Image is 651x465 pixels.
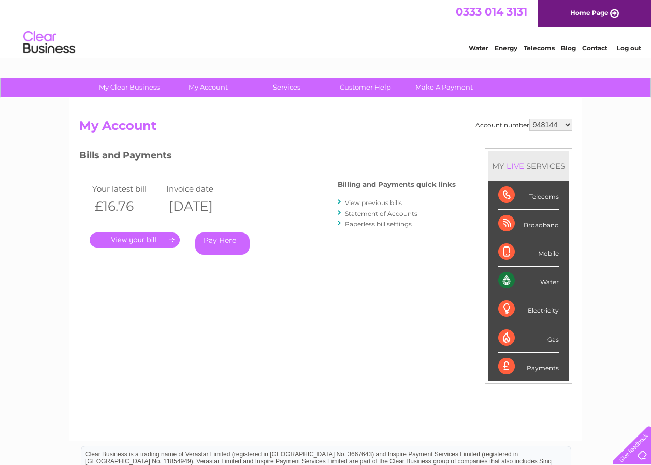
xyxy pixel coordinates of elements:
td: Your latest bill [90,182,164,196]
a: Statement of Accounts [345,210,417,217]
div: MY SERVICES [488,151,569,181]
a: . [90,232,180,248]
a: My Clear Business [86,78,172,97]
a: Pay Here [195,232,250,255]
th: [DATE] [164,196,238,217]
a: Blog [561,44,576,52]
a: Telecoms [524,44,555,52]
div: Gas [498,324,559,353]
th: £16.76 [90,196,164,217]
div: Account number [475,119,572,131]
div: Clear Business is a trading name of Verastar Limited (registered in [GEOGRAPHIC_DATA] No. 3667643... [81,6,571,50]
a: Contact [582,44,607,52]
h3: Bills and Payments [79,148,456,166]
div: Electricity [498,295,559,324]
a: Energy [495,44,517,52]
h4: Billing and Payments quick links [338,181,456,188]
a: View previous bills [345,199,402,207]
a: Services [244,78,329,97]
td: Invoice date [164,182,238,196]
a: Customer Help [323,78,408,97]
h2: My Account [79,119,572,138]
div: Telecoms [498,181,559,210]
div: Broadband [498,210,559,238]
a: Make A Payment [401,78,487,97]
img: logo.png [23,27,76,59]
a: 0333 014 3131 [456,5,527,18]
a: Water [469,44,488,52]
a: Log out [617,44,641,52]
div: Payments [498,353,559,381]
div: Water [498,267,559,295]
a: Paperless bill settings [345,220,412,228]
a: My Account [165,78,251,97]
div: Mobile [498,238,559,267]
div: LIVE [504,161,526,171]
